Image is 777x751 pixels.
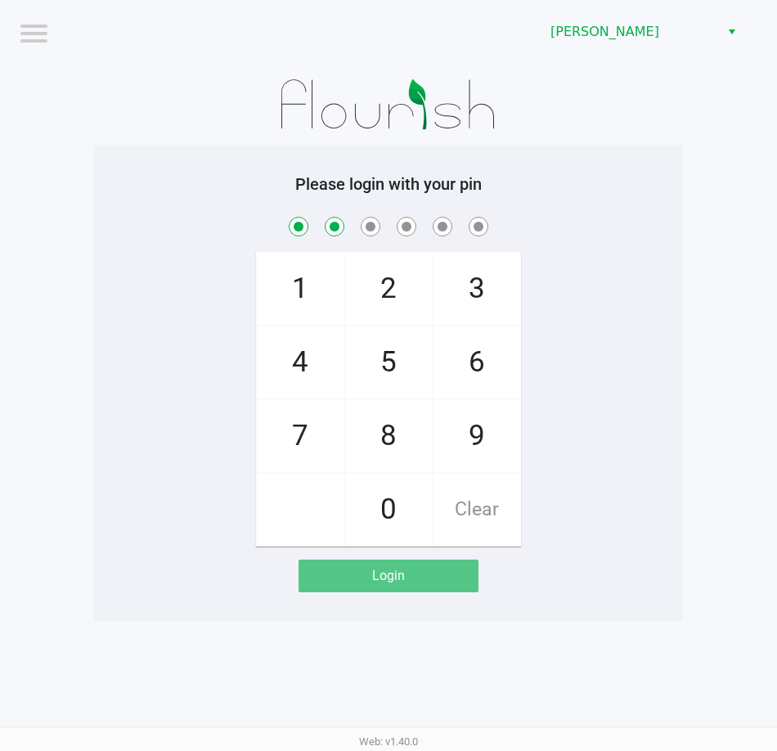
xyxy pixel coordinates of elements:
[345,326,432,398] span: 5
[345,253,432,325] span: 2
[345,474,432,546] span: 0
[433,326,520,398] span: 6
[257,253,344,325] span: 1
[359,735,418,748] span: Web: v1.40.0
[345,400,432,472] span: 8
[433,474,520,546] span: Clear
[433,400,520,472] span: 9
[257,400,344,472] span: 7
[550,22,710,42] span: [PERSON_NAME]
[106,174,671,194] h5: Please login with your pin
[433,253,520,325] span: 3
[257,326,344,398] span: 4
[720,17,743,47] button: Select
